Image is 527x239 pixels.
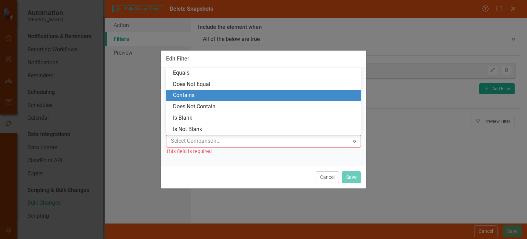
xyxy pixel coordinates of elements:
div: Edit Filter [166,56,189,62]
button: Save [342,171,361,183]
div: Is Blank [173,114,357,122]
div: Is Not Blank [173,126,357,133]
div: This field is required [166,148,361,155]
div: Contains [173,91,357,99]
div: Does Not Equal [173,80,357,88]
button: Cancel [316,171,339,183]
div: Does Not Contain [173,103,357,111]
div: Equals [173,69,357,77]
